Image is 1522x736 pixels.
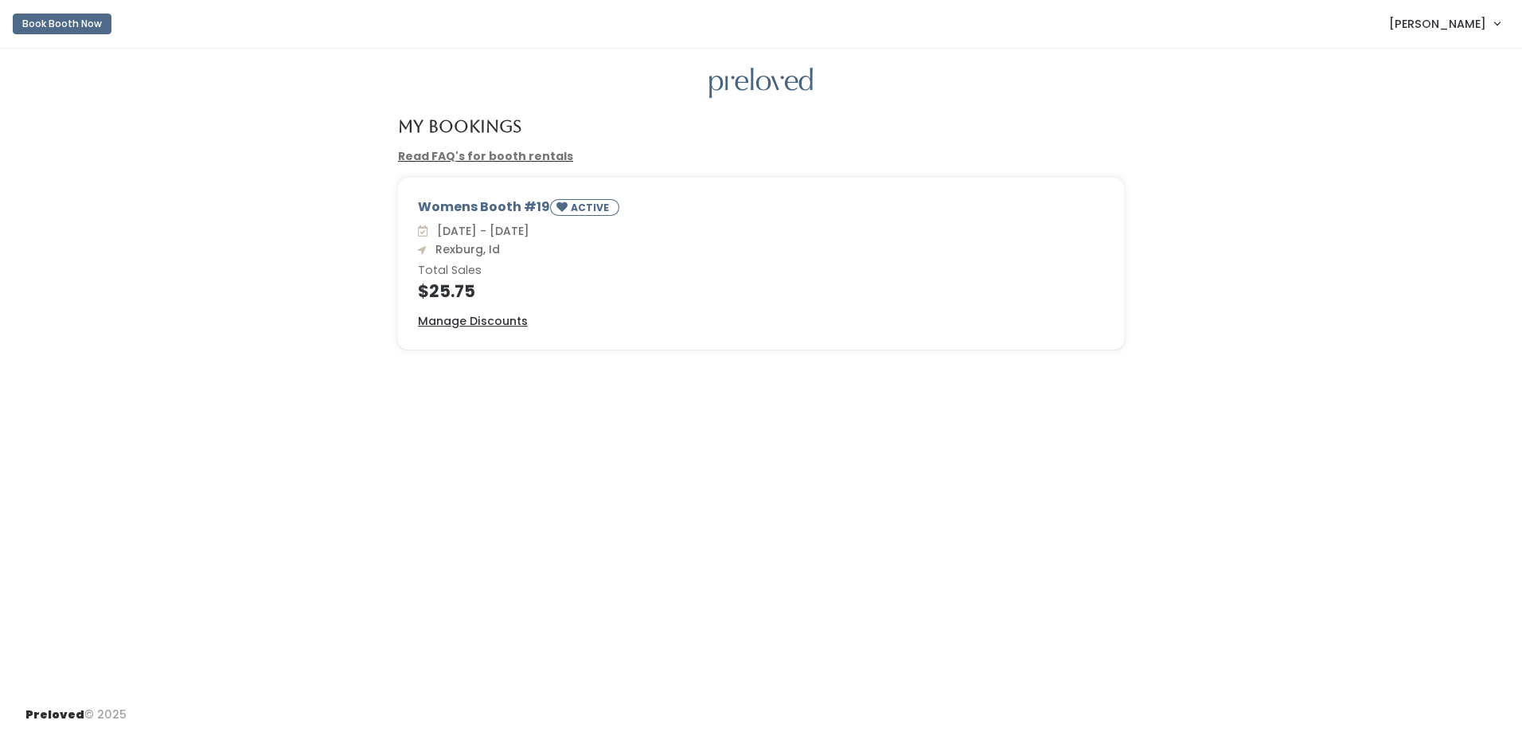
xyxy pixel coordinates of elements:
button: Book Booth Now [13,14,111,34]
u: Manage Discounts [418,313,528,329]
a: [PERSON_NAME] [1373,6,1516,41]
a: Book Booth Now [13,6,111,41]
h6: Total Sales [418,264,1104,277]
a: Manage Discounts [418,313,528,330]
img: preloved logo [709,68,813,99]
span: Rexburg, Id [429,241,500,257]
div: Womens Booth #19 [418,198,1104,222]
small: ACTIVE [571,201,612,214]
h4: My Bookings [398,117,521,135]
a: Read FAQ's for booth rentals [398,148,573,164]
span: Preloved [25,707,84,722]
h4: $25.75 [418,282,1104,300]
span: [PERSON_NAME] [1389,15,1486,33]
span: [DATE] - [DATE] [431,223,529,239]
div: © 2025 [25,694,127,723]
